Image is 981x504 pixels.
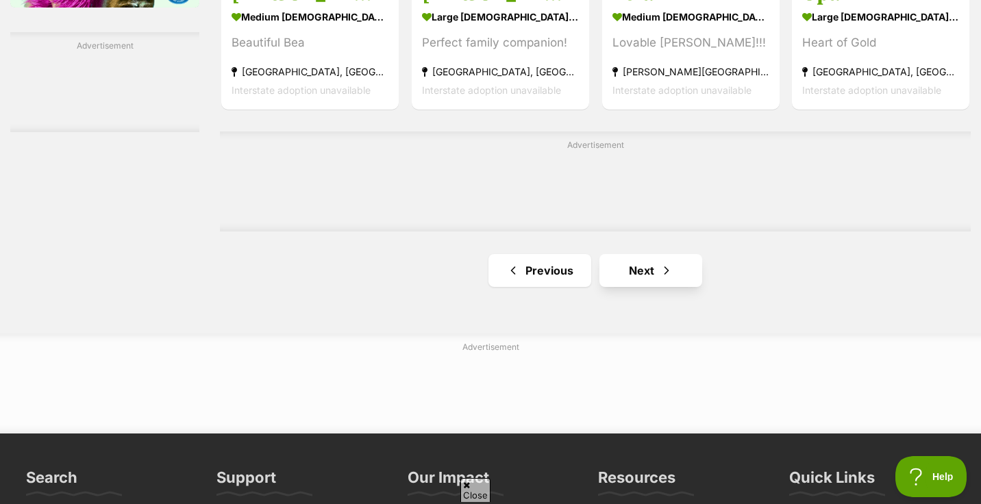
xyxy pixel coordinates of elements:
strong: large [DEMOGRAPHIC_DATA] Dog [422,7,579,27]
h3: Support [216,468,276,495]
nav: Pagination [220,254,971,287]
h3: Resources [598,468,675,495]
h3: Search [26,468,77,495]
strong: medium [DEMOGRAPHIC_DATA] Dog [232,7,388,27]
div: Heart of Gold [802,34,959,52]
span: Close [460,478,490,502]
strong: [GEOGRAPHIC_DATA], [GEOGRAPHIC_DATA] [422,62,579,81]
iframe: Help Scout Beacon - Open [895,456,967,497]
strong: large [DEMOGRAPHIC_DATA] Dog [802,7,959,27]
h3: Quick Links [789,468,875,495]
span: Interstate adoption unavailable [802,84,941,96]
strong: [GEOGRAPHIC_DATA], [GEOGRAPHIC_DATA] [232,62,388,81]
h3: Our Impact [408,468,489,495]
div: Beautiful Bea [232,34,388,52]
span: Interstate adoption unavailable [612,84,752,96]
span: Interstate adoption unavailable [422,84,561,96]
a: Next page [599,254,702,287]
strong: medium [DEMOGRAPHIC_DATA] Dog [612,7,769,27]
strong: [GEOGRAPHIC_DATA], [GEOGRAPHIC_DATA] [802,62,959,81]
a: Previous page [488,254,591,287]
span: Interstate adoption unavailable [232,84,371,96]
div: Advertisement [220,131,971,231]
div: Perfect family companion! [422,34,579,52]
div: Advertisement [10,32,199,132]
strong: [PERSON_NAME][GEOGRAPHIC_DATA] [612,62,769,81]
div: Lovable [PERSON_NAME]!!! [612,34,769,52]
